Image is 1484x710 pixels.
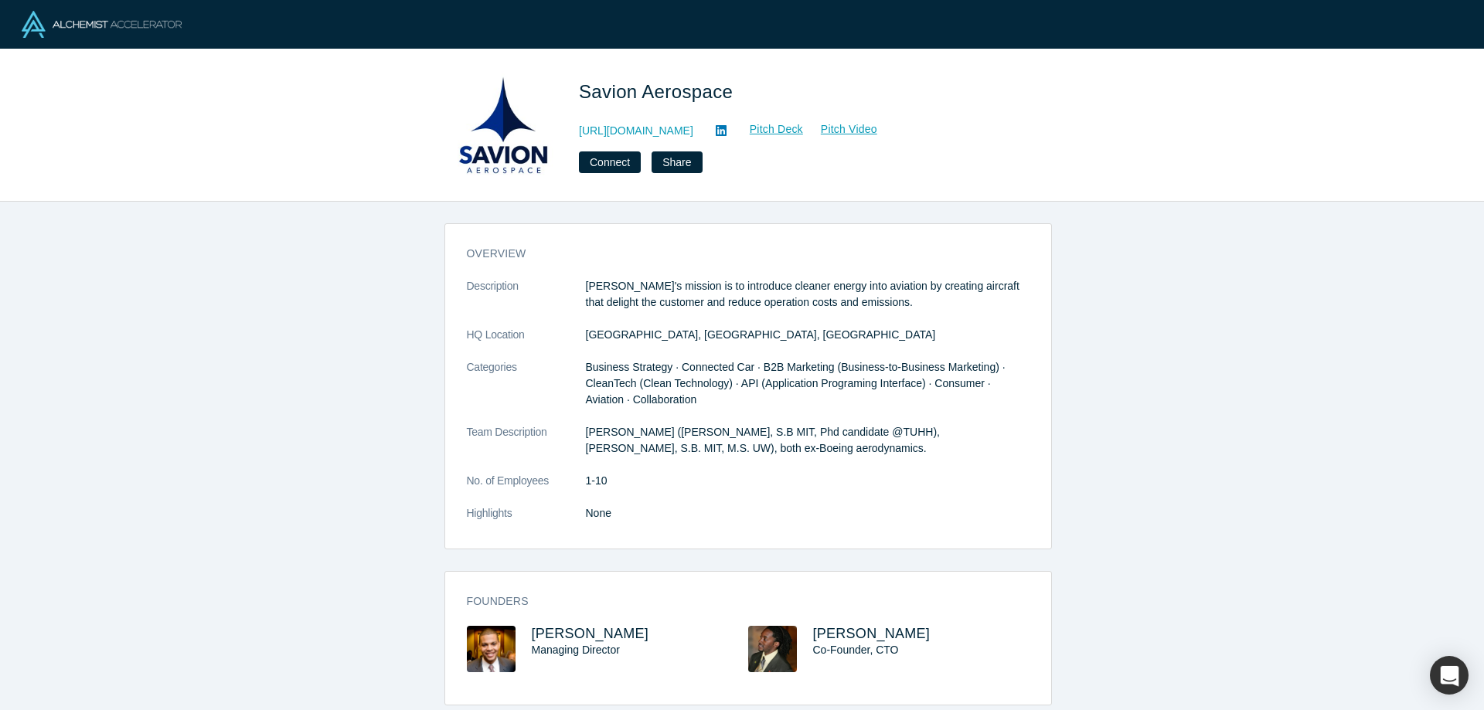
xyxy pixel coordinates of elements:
img: Jonathan Gibbs's Profile Image [467,626,516,672]
button: Connect [579,151,641,173]
a: Pitch Deck [733,121,804,138]
img: Adrian Townsend's Profile Image [748,626,797,672]
dd: 1-10 [586,473,1030,489]
a: [URL][DOMAIN_NAME] [579,123,693,139]
a: [PERSON_NAME] [532,626,649,641]
dt: HQ Location [467,327,586,359]
p: [PERSON_NAME] ([PERSON_NAME], S.B MIT, Phd candidate @TUHH), [PERSON_NAME], S.B. MIT, M.S. UW), b... [586,424,1030,457]
a: [PERSON_NAME] [813,626,931,641]
dd: [GEOGRAPHIC_DATA], [GEOGRAPHIC_DATA], [GEOGRAPHIC_DATA] [586,327,1030,343]
img: Alchemist Logo [22,11,182,38]
p: [PERSON_NAME]'s mission is to introduce cleaner energy into aviation by creating aircraft that de... [586,278,1030,311]
h3: overview [467,246,1008,262]
a: Pitch Video [804,121,878,138]
span: Managing Director [532,644,620,656]
dt: Description [467,278,586,327]
dt: No. of Employees [467,473,586,505]
button: Share [652,151,702,173]
dt: Team Description [467,424,586,473]
span: Business Strategy · Connected Car · B2B Marketing (Business-to-Business Marketing) · CleanTech (C... [586,361,1006,406]
dt: Highlights [467,505,586,538]
h3: Founders [467,593,1008,610]
img: Savion Aerospace's Logo [449,71,557,179]
p: None [586,505,1030,521]
span: Co-Founder, CTO [813,644,899,656]
dt: Categories [467,359,586,424]
span: Savion Aerospace [579,81,738,102]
